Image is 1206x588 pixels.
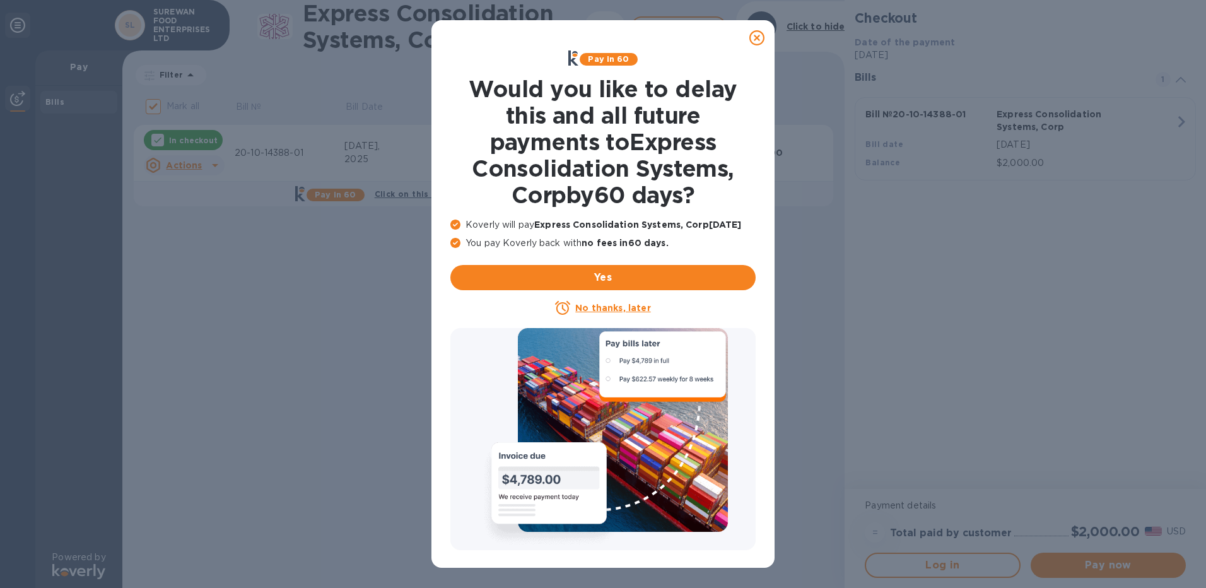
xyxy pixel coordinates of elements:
b: Pay in 60 [588,54,629,64]
p: Koverly will pay [450,218,756,232]
h1: Would you like to delay this and all future payments to Express Consolidation Systems, Corp by 60... [450,76,756,208]
button: Yes [450,265,756,290]
span: Yes [460,270,746,285]
u: No thanks, later [575,303,650,313]
b: no fees in 60 days . [582,238,668,248]
p: You pay Koverly back with [450,237,756,250]
b: Express Consolidation Systems, Corp [DATE] [534,220,741,230]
